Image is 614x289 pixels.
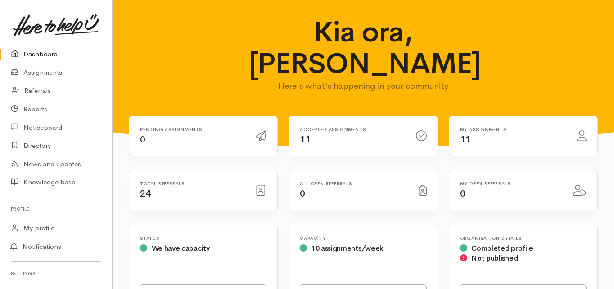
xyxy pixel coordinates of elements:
[460,127,566,132] h6: My assignments
[460,134,470,145] span: 11
[140,188,150,199] span: 24
[312,243,383,253] span: 10 assignments/week
[300,134,310,145] span: 11
[300,127,405,132] h6: Accepted assignments
[300,236,426,241] h6: Capacity
[140,127,245,132] h6: Pending assignments
[249,16,478,80] h1: Kia ora, [PERSON_NAME]
[140,181,245,186] h6: Total referrals
[249,80,478,92] p: Here's what's happening in your community
[140,236,266,241] h6: Status
[152,243,210,253] span: We have capacity
[11,203,101,215] h6: Profile
[300,188,305,199] span: 0
[460,181,562,186] h6: My open referrals
[471,253,518,263] span: Not published
[300,181,407,186] h6: All open referrals
[460,188,465,199] span: 0
[471,243,533,253] span: Completed profile
[140,134,145,145] span: 0
[460,236,587,241] h6: Organisation Details
[11,267,101,280] h6: Settings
